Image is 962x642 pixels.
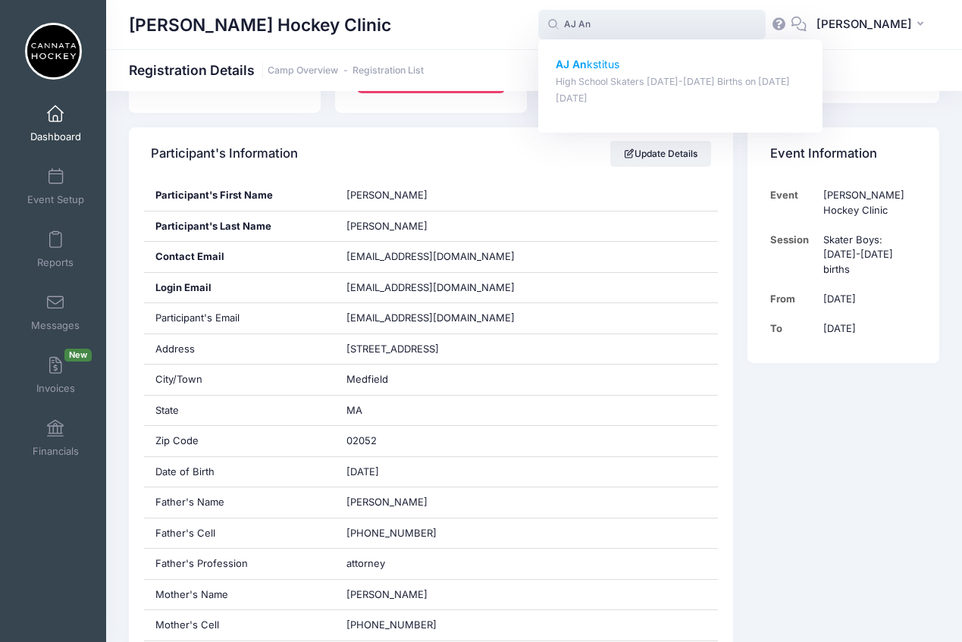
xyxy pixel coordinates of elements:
[556,58,587,70] strong: AJ An
[25,23,82,80] img: Cannata Hockey Clinic
[31,319,80,332] span: Messages
[144,211,336,242] div: Participant's Last Name
[816,284,917,314] td: [DATE]
[144,487,336,518] div: Father's Name
[816,180,917,225] td: [PERSON_NAME] Hockey Clinic
[346,557,385,569] span: attorney
[816,16,912,33] span: [PERSON_NAME]
[346,588,428,600] span: [PERSON_NAME]
[770,314,816,343] td: To
[807,8,939,42] button: [PERSON_NAME]
[20,160,92,213] a: Event Setup
[816,225,917,284] td: Skater Boys: [DATE]-[DATE] births
[30,130,81,143] span: Dashboard
[36,382,75,395] span: Invoices
[346,189,428,201] span: [PERSON_NAME]
[556,75,806,89] p: High School Skaters [DATE]-[DATE] Births on [DATE]
[346,496,428,508] span: [PERSON_NAME]
[610,141,711,167] a: Update Details
[129,8,391,42] h1: [PERSON_NAME] Hockey Clinic
[20,349,92,402] a: InvoicesNew
[20,412,92,465] a: Financials
[144,518,336,549] div: Father's Cell
[144,549,336,579] div: Father's Profession
[144,396,336,426] div: State
[346,465,379,478] span: [DATE]
[346,343,439,355] span: [STREET_ADDRESS]
[144,580,336,610] div: Mother's Name
[20,286,92,339] a: Messages
[346,619,437,631] span: [PHONE_NUMBER]
[144,180,336,211] div: Participant's First Name
[37,256,74,269] span: Reports
[129,62,424,78] h1: Registration Details
[346,373,388,385] span: Medfield
[346,434,377,446] span: 02052
[144,334,336,365] div: Address
[353,65,424,77] a: Registration List
[33,445,79,458] span: Financials
[770,180,816,225] td: Event
[27,193,84,206] span: Event Setup
[346,280,536,296] span: [EMAIL_ADDRESS][DOMAIN_NAME]
[144,242,336,272] div: Contact Email
[556,57,806,73] p: kstitus
[20,223,92,276] a: Reports
[770,284,816,314] td: From
[144,457,336,487] div: Date of Birth
[346,220,428,232] span: [PERSON_NAME]
[346,250,515,262] span: [EMAIL_ADDRESS][DOMAIN_NAME]
[268,65,338,77] a: Camp Overview
[151,133,298,176] h4: Participant's Information
[20,97,92,150] a: Dashboard
[144,365,336,395] div: City/Town
[346,404,362,416] span: MA
[770,225,816,284] td: Session
[144,273,336,303] div: Login Email
[144,303,336,334] div: Participant's Email
[144,610,336,640] div: Mother's Cell
[556,92,806,106] p: [DATE]
[770,133,877,176] h4: Event Information
[538,10,766,40] input: Search by First Name, Last Name, or Email...
[816,314,917,343] td: [DATE]
[64,349,92,362] span: New
[346,312,515,324] span: [EMAIL_ADDRESS][DOMAIN_NAME]
[144,426,336,456] div: Zip Code
[346,527,437,539] span: [PHONE_NUMBER]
